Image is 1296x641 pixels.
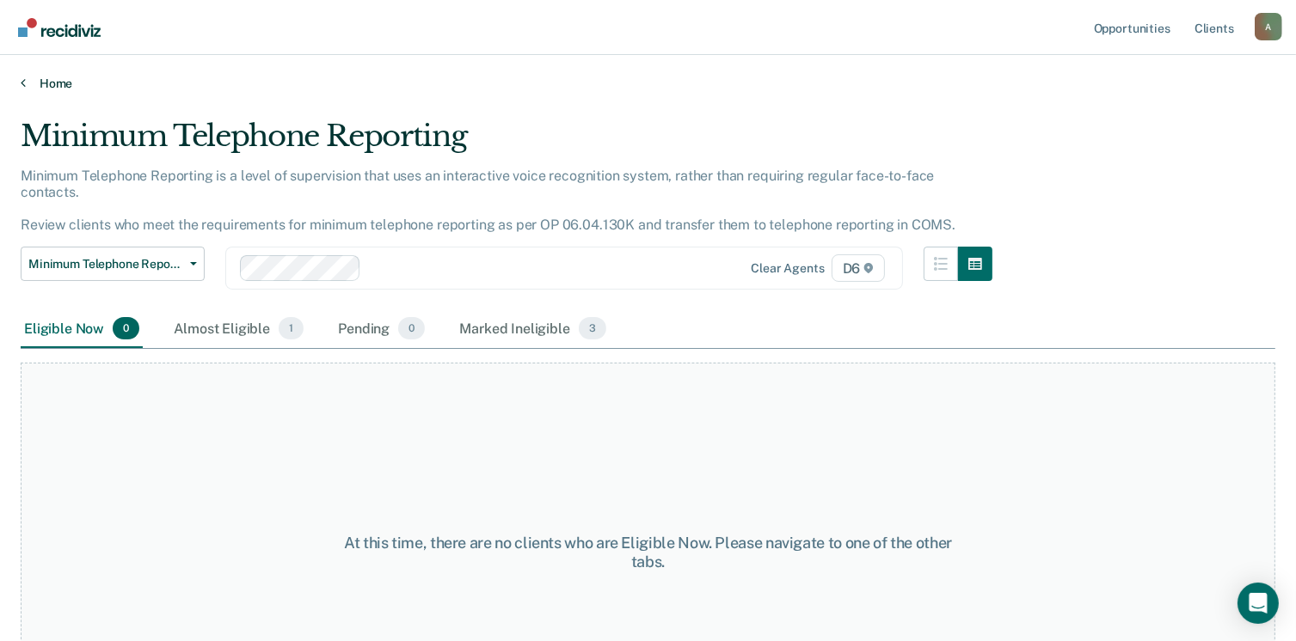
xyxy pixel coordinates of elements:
[1255,13,1282,40] button: Profile dropdown button
[1255,13,1282,40] div: A
[579,317,606,339] span: 3
[113,317,139,339] span: 0
[28,257,183,272] span: Minimum Telephone Reporting
[18,18,101,37] img: Recidiviz
[456,310,610,348] div: Marked Ineligible3
[832,254,886,282] span: D6
[1238,583,1279,624] div: Open Intercom Messenger
[21,119,992,168] div: Minimum Telephone Reporting
[21,76,1275,91] a: Home
[170,310,307,348] div: Almost Eligible1
[21,310,143,348] div: Eligible Now0
[21,247,205,281] button: Minimum Telephone Reporting
[21,168,955,234] p: Minimum Telephone Reporting is a level of supervision that uses an interactive voice recognition ...
[335,534,961,571] div: At this time, there are no clients who are Eligible Now. Please navigate to one of the other tabs.
[398,317,425,339] span: 0
[751,261,824,276] div: Clear agents
[279,317,304,339] span: 1
[335,310,428,348] div: Pending0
